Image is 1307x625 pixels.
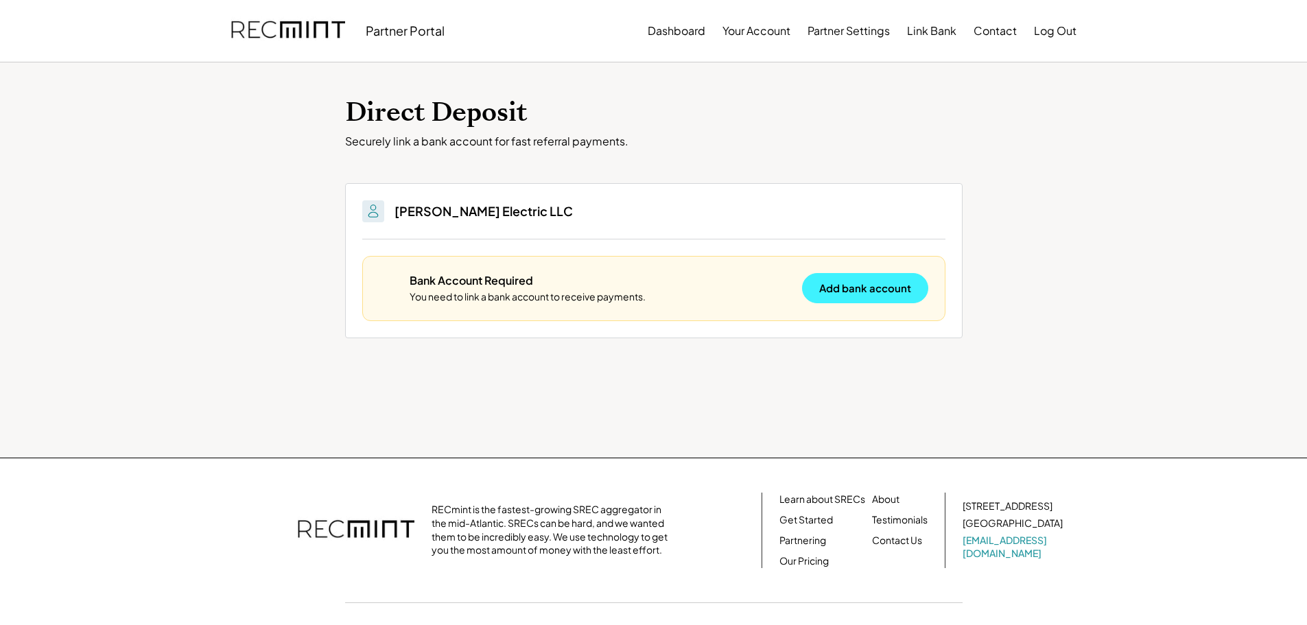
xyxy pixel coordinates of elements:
[974,17,1017,45] button: Contact
[872,513,928,527] a: Testimonials
[779,493,865,506] a: Learn about SRECs
[410,273,533,288] div: Bank Account Required
[648,17,705,45] button: Dashboard
[802,273,928,303] button: Add bank account
[365,203,381,220] img: People.svg
[410,290,646,304] div: You need to link a bank account to receive payments.
[395,203,573,219] h3: [PERSON_NAME] Electric LLC
[872,493,899,506] a: About
[808,17,890,45] button: Partner Settings
[366,23,445,38] div: Partner Portal
[345,97,963,129] h1: Direct Deposit
[779,513,833,527] a: Get Started
[963,534,1065,561] a: [EMAIL_ADDRESS][DOMAIN_NAME]
[1034,17,1076,45] button: Log Out
[779,554,829,568] a: Our Pricing
[298,506,414,554] img: recmint-logotype%403x.png
[231,8,345,54] img: recmint-logotype%403x.png
[907,17,956,45] button: Link Bank
[722,17,790,45] button: Your Account
[963,517,1063,530] div: [GEOGRAPHIC_DATA]
[872,534,922,547] a: Contact Us
[432,503,675,556] div: RECmint is the fastest-growing SREC aggregator in the mid-Atlantic. SRECs can be hard, and we wan...
[345,134,963,149] div: Securely link a bank account for fast referral payments.
[779,534,826,547] a: Partnering
[963,499,1052,513] div: [STREET_ADDRESS]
